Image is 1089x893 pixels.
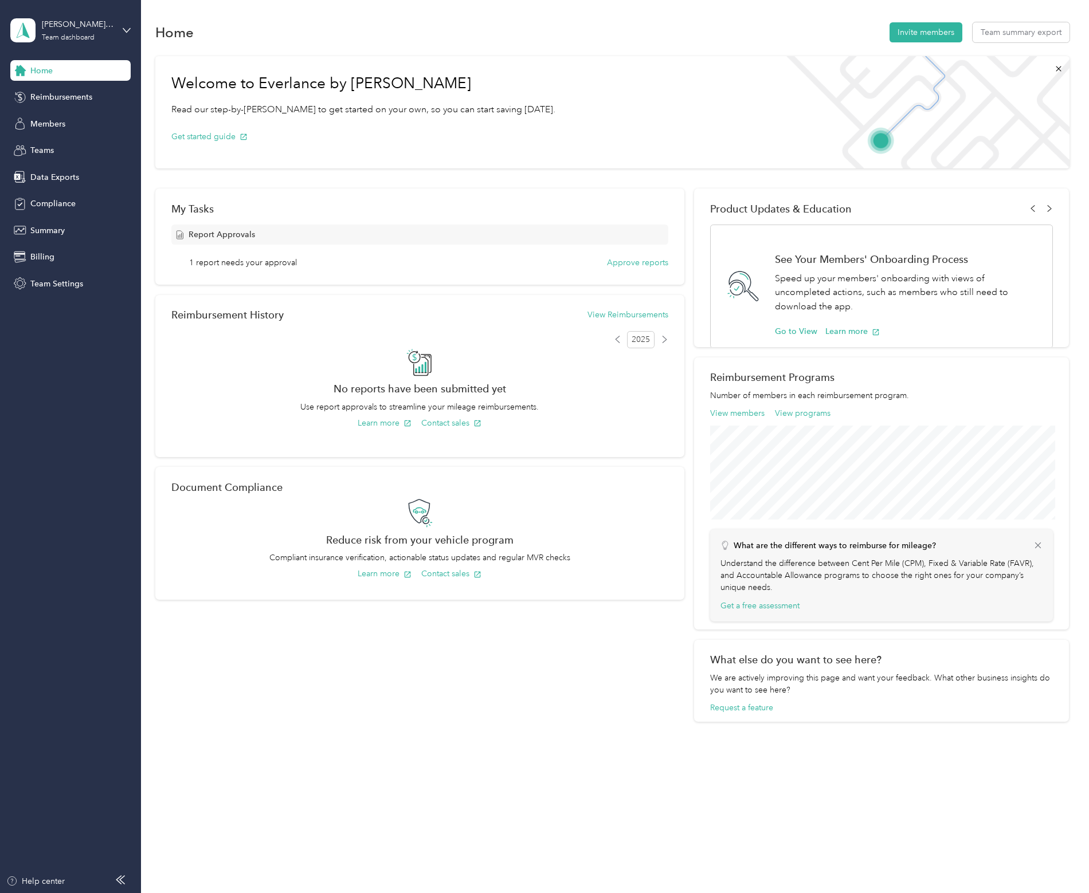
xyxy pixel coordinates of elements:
[421,417,481,429] button: Contact sales
[890,22,962,42] button: Invite members
[710,672,1053,696] div: We are actively improving this page and want your feedback. What other business insights do you w...
[710,390,1053,402] p: Number of members in each reimbursement program.
[189,257,297,269] span: 1 report needs your approval
[30,118,65,130] span: Members
[973,22,1070,42] button: Team summary export
[171,481,283,493] h2: Document Compliance
[710,407,765,419] button: View members
[587,309,668,321] button: View Reimbursements
[358,568,412,580] button: Learn more
[720,600,800,612] button: Get a free assessment
[775,56,1069,168] img: Welcome to everlance
[710,371,1053,383] h2: Reimbursement Programs
[171,131,248,143] button: Get started guide
[775,272,1040,314] p: Speed up your members' onboarding with views of uncompleted actions, such as members who still ne...
[155,26,194,38] h1: Home
[825,325,880,337] button: Learn more
[42,34,95,41] div: Team dashboard
[30,91,92,103] span: Reimbursements
[171,103,555,117] p: Read our step-by-[PERSON_NAME] to get started on your own, so you can start saving [DATE].
[775,407,831,419] button: View programs
[6,875,65,887] button: Help center
[358,417,412,429] button: Learn more
[710,702,773,714] button: Request a feature
[171,534,668,546] h2: Reduce risk from your vehicle program
[734,540,936,552] p: What are the different ways to reimburse for mileage?
[421,568,481,580] button: Contact sales
[710,654,1053,666] div: What else do you want to see here?
[30,251,54,263] span: Billing
[171,74,555,93] h1: Welcome to Everlance by [PERSON_NAME]
[627,331,655,348] span: 2025
[710,203,852,215] span: Product Updates & Education
[189,229,255,241] span: Report Approvals
[30,198,76,210] span: Compliance
[775,253,1040,265] h1: See Your Members' Onboarding Process
[42,18,113,30] div: [PERSON_NAME] Homes
[171,203,668,215] div: My Tasks
[30,171,79,183] span: Data Exports
[30,144,54,156] span: Teams
[775,325,817,337] button: Go to View
[30,225,65,237] span: Summary
[720,557,1043,593] p: Understand the difference between Cent Per Mile (CPM), Fixed & Variable Rate (FAVR), and Accounta...
[171,383,668,395] h2: No reports have been submitted yet
[171,309,284,321] h2: Reimbursement History
[30,278,83,290] span: Team Settings
[607,257,668,269] button: Approve reports
[171,552,668,564] p: Compliant insurance verification, actionable status updates and regular MVR checks
[1025,829,1089,893] iframe: Everlance-gr Chat Button Frame
[171,401,668,413] p: Use report approvals to streamline your mileage reimbursements.
[30,65,53,77] span: Home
